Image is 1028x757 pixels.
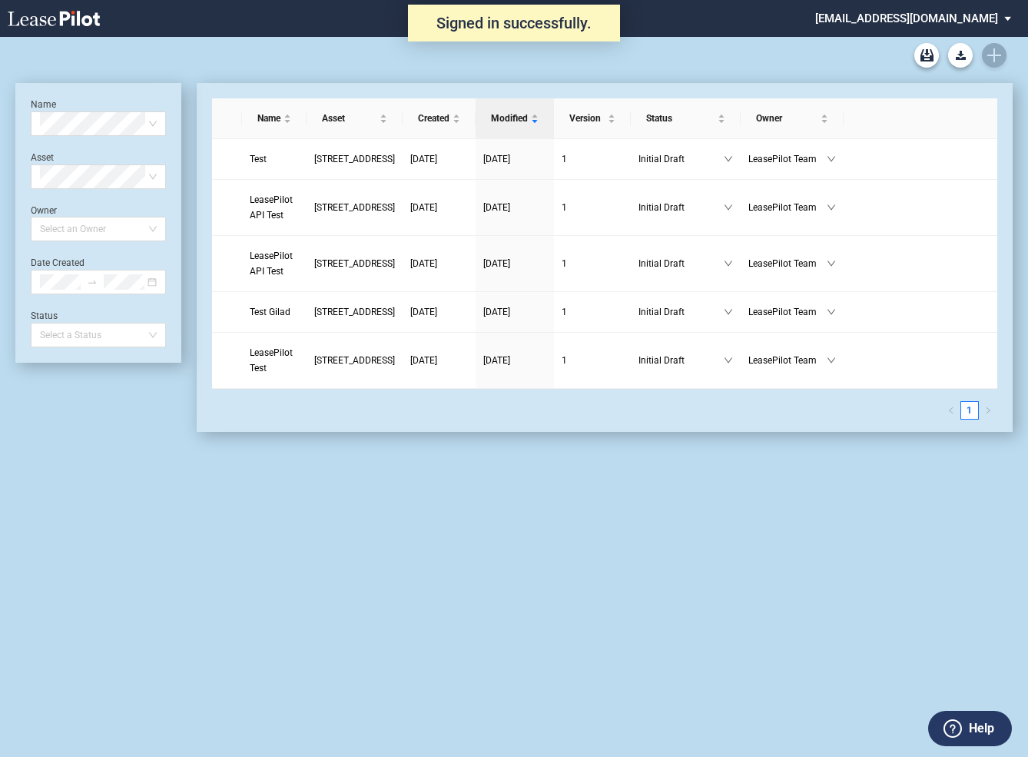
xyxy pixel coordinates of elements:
[756,111,817,126] span: Owner
[31,257,85,268] label: Date Created
[914,43,939,68] a: Archive
[31,205,57,216] label: Owner
[748,200,827,215] span: LeasePilot Team
[827,203,836,212] span: down
[483,353,546,368] a: [DATE]
[250,154,267,164] span: Test
[410,151,468,167] a: [DATE]
[827,356,836,365] span: down
[827,259,836,268] span: down
[724,356,733,365] span: down
[748,304,827,320] span: LeasePilot Team
[483,154,510,164] span: [DATE]
[724,203,733,212] span: down
[31,310,58,321] label: Status
[314,304,395,320] a: [STREET_ADDRESS]
[562,154,567,164] span: 1
[250,194,293,221] span: LeasePilot API Test
[408,5,620,42] div: Signed in successfully.
[569,111,604,126] span: Version
[410,200,468,215] a: [DATE]
[638,304,724,320] span: Initial Draft
[250,251,293,277] span: LeasePilot API Test
[483,151,546,167] a: [DATE]
[314,355,395,366] span: 109 State Street
[562,258,567,269] span: 1
[483,304,546,320] a: [DATE]
[307,98,403,139] th: Asset
[250,304,299,320] a: Test Gilad
[314,256,395,271] a: [STREET_ADDRESS]
[31,152,54,163] label: Asset
[562,353,622,368] a: 1
[410,256,468,271] a: [DATE]
[748,256,827,271] span: LeasePilot Team
[979,401,997,420] button: right
[314,258,395,269] span: 109 State Street
[483,256,546,271] a: [DATE]
[961,402,978,419] a: 1
[250,345,299,376] a: LeasePilot Test
[483,202,510,213] span: [DATE]
[418,111,449,126] span: Created
[947,407,955,414] span: left
[724,259,733,268] span: down
[748,151,827,167] span: LeasePilot Team
[562,202,567,213] span: 1
[314,307,395,317] span: 109 State Street
[257,111,280,126] span: Name
[483,258,510,269] span: [DATE]
[410,307,437,317] span: [DATE]
[250,307,290,317] span: Test Gilad
[638,256,724,271] span: Initial Draft
[638,353,724,368] span: Initial Draft
[410,202,437,213] span: [DATE]
[724,307,733,317] span: down
[250,151,299,167] a: Test
[483,200,546,215] a: [DATE]
[410,304,468,320] a: [DATE]
[87,277,98,287] span: to
[969,719,994,739] label: Help
[984,407,992,414] span: right
[314,154,395,164] span: 109 State Street
[403,98,476,139] th: Created
[724,154,733,164] span: down
[476,98,554,139] th: Modified
[748,353,827,368] span: LeasePilot Team
[562,304,622,320] a: 1
[242,98,307,139] th: Name
[827,307,836,317] span: down
[562,355,567,366] span: 1
[562,307,567,317] span: 1
[554,98,630,139] th: Version
[314,202,395,213] span: 109 State Street
[942,401,960,420] button: left
[827,154,836,164] span: down
[410,355,437,366] span: [DATE]
[250,347,293,374] span: LeasePilot Test
[314,200,395,215] a: [STREET_ADDRESS]
[960,401,979,420] li: 1
[250,248,299,279] a: LeasePilot API Test
[483,355,510,366] span: [DATE]
[562,151,622,167] a: 1
[314,353,395,368] a: [STREET_ADDRESS]
[483,307,510,317] span: [DATE]
[410,258,437,269] span: [DATE]
[928,711,1012,746] button: Help
[410,154,437,164] span: [DATE]
[942,401,960,420] li: Previous Page
[638,151,724,167] span: Initial Draft
[638,200,724,215] span: Initial Draft
[948,43,973,68] a: Download Blank Form
[562,256,622,271] a: 1
[87,277,98,287] span: swap-right
[741,98,844,139] th: Owner
[322,111,376,126] span: Asset
[31,99,56,110] label: Name
[646,111,715,126] span: Status
[631,98,741,139] th: Status
[491,111,528,126] span: Modified
[562,200,622,215] a: 1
